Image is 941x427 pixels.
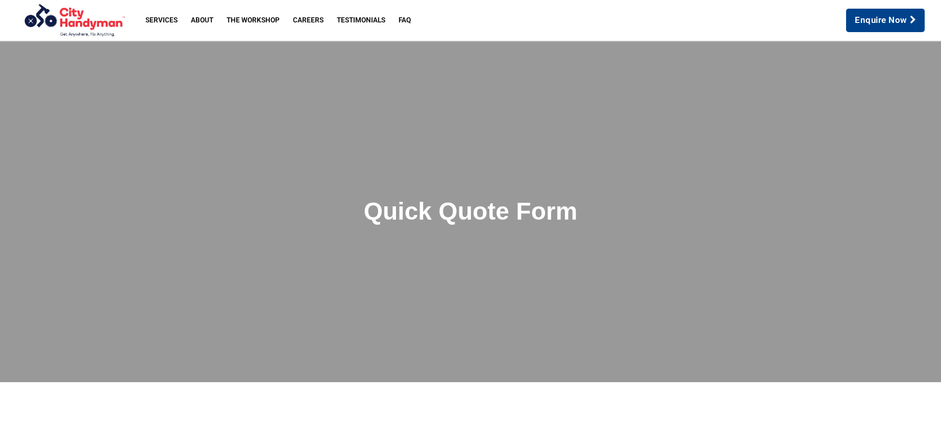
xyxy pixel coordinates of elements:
[330,11,392,30] a: Testimonials
[180,197,761,226] h2: Quick Quote Form
[337,17,385,24] span: Testimonials
[399,17,411,24] span: FAQ
[220,11,286,30] a: The Workshop
[227,17,280,24] span: The Workshop
[139,11,184,30] a: Services
[191,17,213,24] span: About
[184,11,220,30] a: About
[392,11,417,30] a: FAQ
[293,17,324,24] span: Careers
[286,11,330,30] a: Careers
[12,3,135,38] img: City Handyman | Melbourne
[145,17,178,24] span: Services
[846,9,925,32] a: Enquire Now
